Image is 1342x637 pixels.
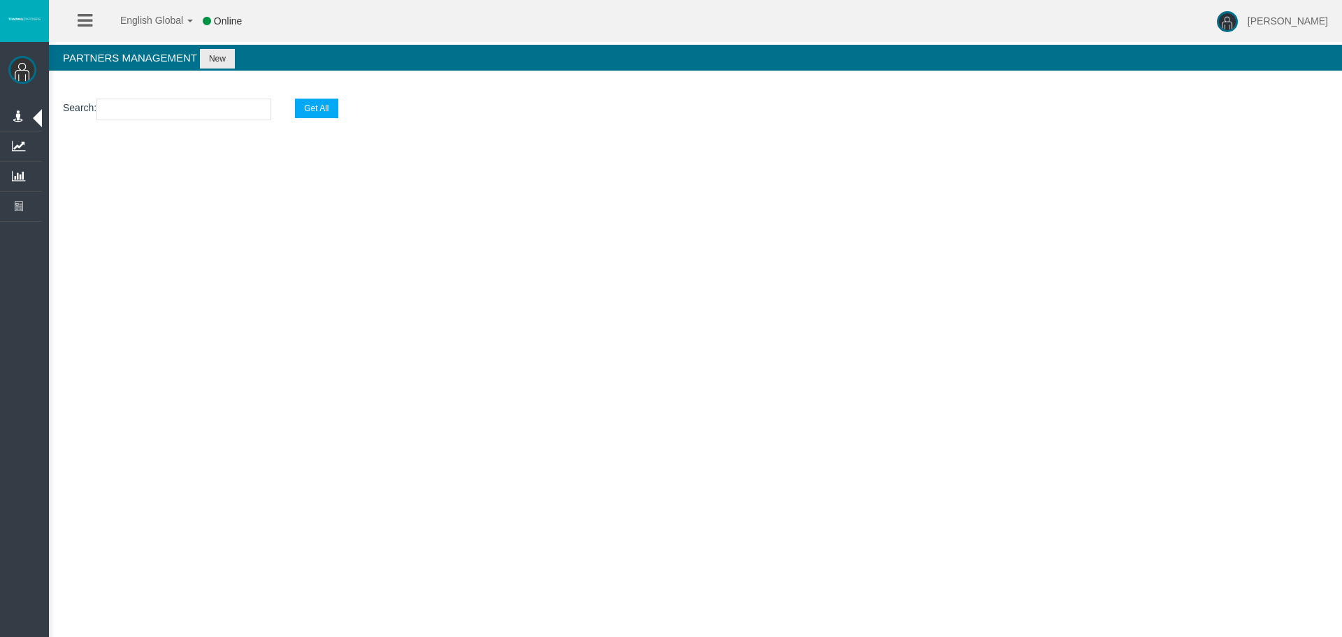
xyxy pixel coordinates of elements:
img: logo.svg [7,16,42,22]
span: Partners Management [63,52,197,64]
button: New [200,49,235,69]
span: [PERSON_NAME] [1248,15,1328,27]
span: Online [214,15,242,27]
button: Get All [295,99,338,118]
label: Search [63,100,94,116]
p: : [63,99,1328,120]
img: user-image [1217,11,1238,32]
span: English Global [102,15,183,26]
